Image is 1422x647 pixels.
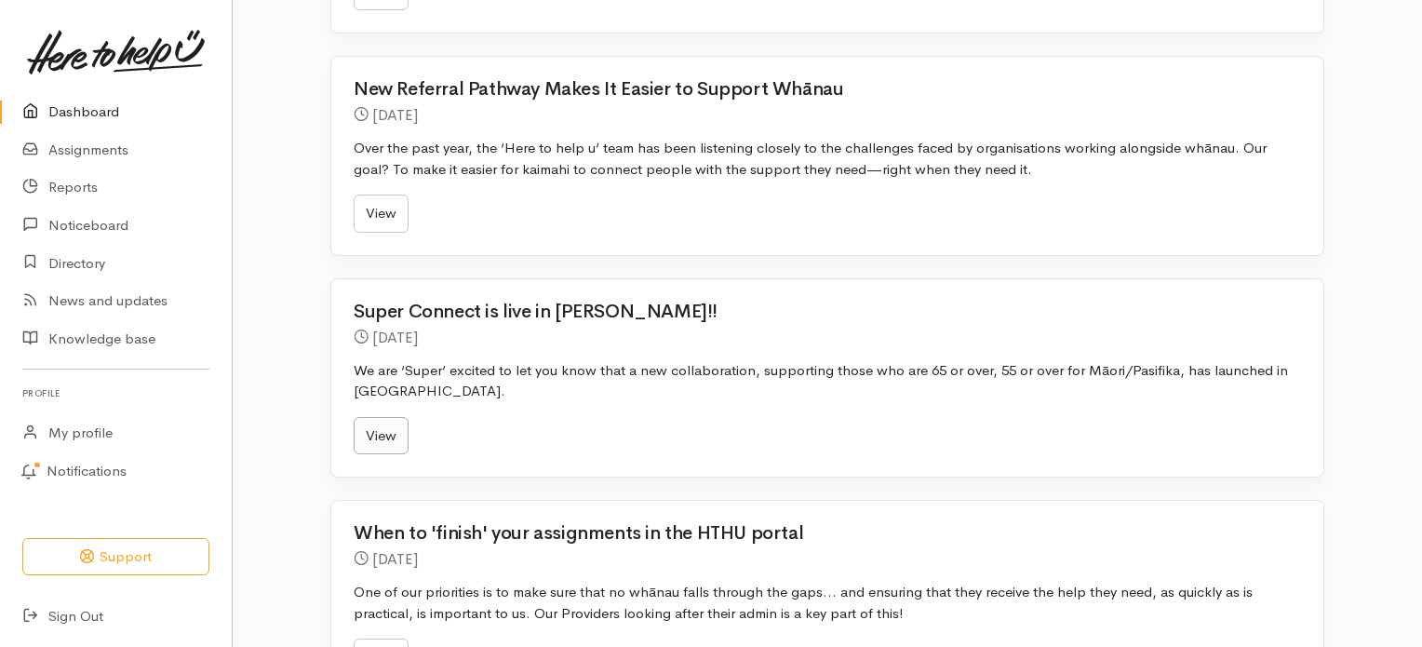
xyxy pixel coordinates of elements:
h2: Super Connect is live in [PERSON_NAME]!! [354,302,1279,322]
p: Over the past year, the ‘Here to help u’ team has been listening closely to the challenges faced ... [354,138,1301,180]
p: One of our priorities is to make sure that no whānau falls through the gaps… and ensuring that th... [354,582,1301,624]
button: Support [22,538,209,576]
time: [DATE] [372,105,418,125]
p: We are ‘Super’ excited to let you know that a new collaboration, supporting those who are 65 or o... [354,360,1301,402]
h2: New Referral Pathway Makes It Easier to Support Whānau [354,79,1279,100]
h2: When to 'finish' your assignments in the HTHU portal [354,523,1279,544]
a: View [354,417,409,455]
time: [DATE] [372,549,418,569]
h6: Profile [22,381,209,406]
time: [DATE] [372,328,418,347]
a: View [354,195,409,233]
